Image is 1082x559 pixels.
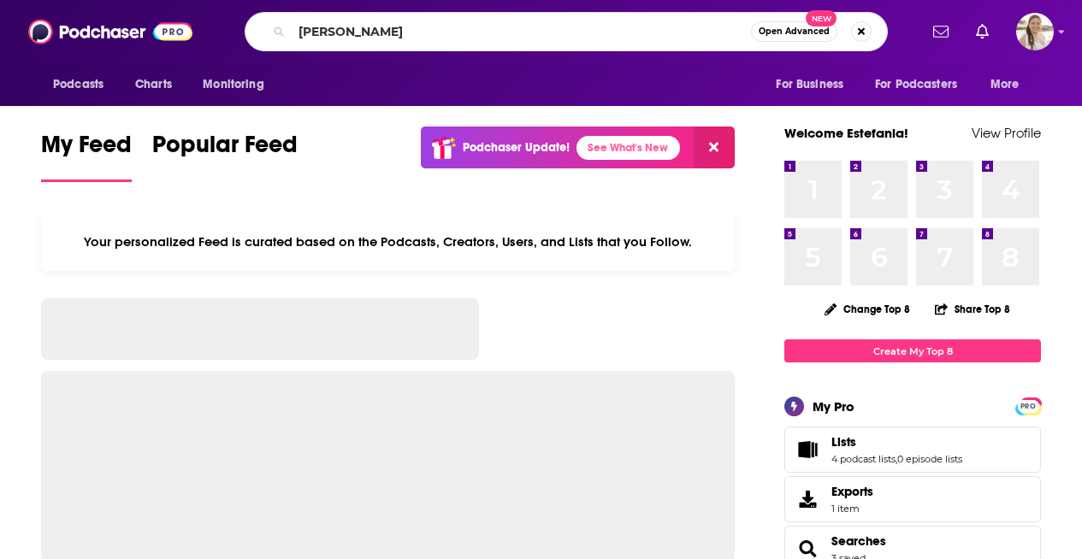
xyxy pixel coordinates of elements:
[41,68,126,101] button: open menu
[814,298,920,320] button: Change Top 8
[784,125,908,141] a: Welcome Estefania!
[831,484,873,499] span: Exports
[806,10,837,26] span: New
[831,453,896,465] a: 4 podcast lists
[875,73,957,97] span: For Podcasters
[191,68,286,101] button: open menu
[990,73,1020,97] span: More
[41,130,132,182] a: My Feed
[764,68,865,101] button: open menu
[1016,13,1054,50] span: Logged in as acquavie
[152,130,298,182] a: Popular Feed
[41,213,735,271] div: Your personalized Feed is curated based on the Podcasts, Creators, Users, and Lists that you Follow.
[53,73,103,97] span: Podcasts
[751,21,837,42] button: Open AdvancedNew
[576,136,680,160] a: See What's New
[790,487,825,511] span: Exports
[135,73,172,97] span: Charts
[979,68,1041,101] button: open menu
[28,15,192,48] img: Podchaser - Follow, Share and Rate Podcasts
[1016,13,1054,50] img: User Profile
[926,17,955,46] a: Show notifications dropdown
[969,17,996,46] a: Show notifications dropdown
[1018,399,1038,412] a: PRO
[864,68,982,101] button: open menu
[831,434,962,450] a: Lists
[245,12,888,51] div: Search podcasts, credits, & more...
[1018,400,1038,413] span: PRO
[831,434,856,450] span: Lists
[784,476,1041,522] a: Exports
[292,18,751,45] input: Search podcasts, credits, & more...
[831,533,886,549] a: Searches
[463,140,570,155] p: Podchaser Update!
[784,339,1041,362] a: Create My Top 8
[972,125,1041,141] a: View Profile
[896,453,897,465] span: ,
[897,453,962,465] a: 0 episode lists
[934,292,1011,326] button: Share Top 8
[776,73,843,97] span: For Business
[784,427,1041,473] span: Lists
[203,73,263,97] span: Monitoring
[831,503,873,515] span: 1 item
[152,130,298,169] span: Popular Feed
[790,438,825,462] a: Lists
[41,130,132,169] span: My Feed
[759,27,830,36] span: Open Advanced
[813,398,854,415] div: My Pro
[1016,13,1054,50] button: Show profile menu
[124,68,182,101] a: Charts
